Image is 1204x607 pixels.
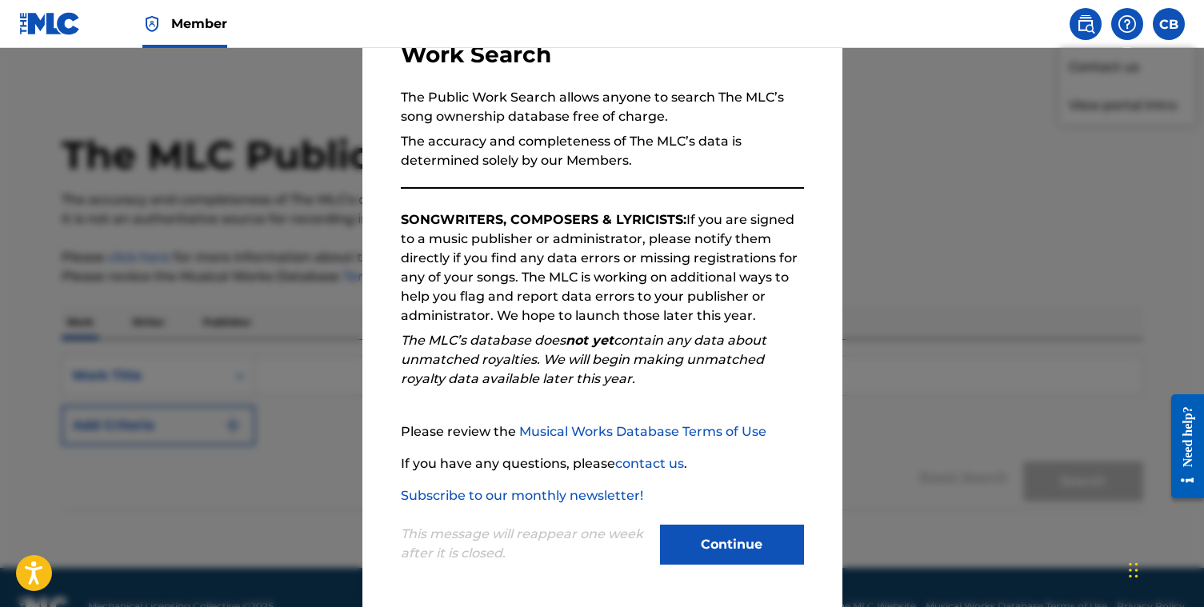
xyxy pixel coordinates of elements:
[1129,546,1138,594] div: Drag
[401,422,804,441] p: Please review the
[1124,530,1204,607] iframe: Chat Widget
[519,424,766,439] a: Musical Works Database Terms of Use
[401,210,804,325] p: If you are signed to a music publisher or administrator, please notify them directly if you find ...
[1070,8,1102,40] a: Public Search
[401,132,804,170] p: The accuracy and completeness of The MLC’s data is determined solely by our Members.
[1118,14,1137,34] img: help
[401,212,686,227] strong: SONGWRITERS, COMPOSERS & LYRICISTS:
[19,12,81,35] img: MLC Logo
[401,488,643,503] a: Subscribe to our monthly newsletter!
[566,333,614,348] strong: not yet
[1153,8,1185,40] div: User Menu
[615,456,684,471] a: contact us
[1111,8,1143,40] div: Help
[401,454,804,473] p: If you have any questions, please .
[401,525,650,563] p: This message will reappear one week after it is closed.
[401,88,804,126] p: The Public Work Search allows anyone to search The MLC’s song ownership database free of charge.
[171,14,227,33] span: Member
[660,525,804,565] button: Continue
[142,14,162,34] img: Top Rightsholder
[1159,382,1204,511] iframe: Resource Center
[1076,14,1095,34] img: search
[401,333,766,386] em: The MLC’s database does contain any data about unmatched royalties. We will begin making unmatche...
